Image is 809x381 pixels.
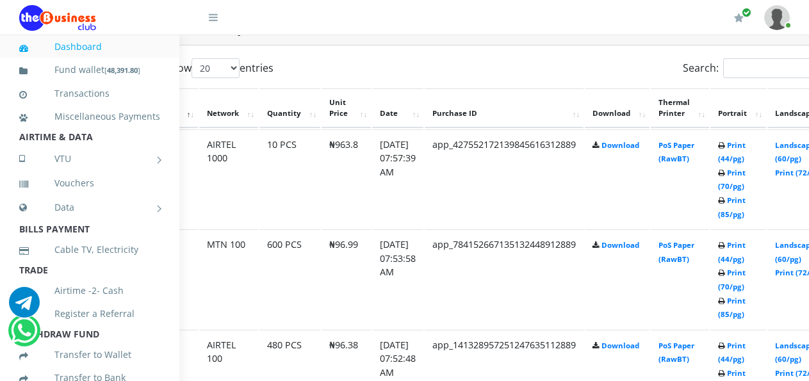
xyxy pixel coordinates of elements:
[718,140,746,164] a: Print (44/pg)
[601,341,639,350] a: Download
[19,340,160,369] a: Transfer to Wallet
[165,58,274,78] label: Show entries
[372,229,423,328] td: [DATE] 07:53:58 AM
[9,296,40,318] a: Chat for support
[742,8,751,17] span: Renew/Upgrade Subscription
[601,140,639,150] a: Download
[259,129,320,229] td: 10 PCS
[718,341,746,364] a: Print (44/pg)
[718,195,746,219] a: Print (85/pg)
[651,88,709,128] th: Thermal Printer: activate to sort column ascending
[658,341,694,364] a: PoS Paper (RawBT)
[764,5,790,30] img: User
[167,229,198,328] td: 2
[107,65,138,75] b: 48,391.80
[199,88,258,128] th: Network: activate to sort column ascending
[19,299,160,328] a: Register a Referral
[19,79,160,108] a: Transactions
[19,143,160,175] a: VTU
[658,140,694,164] a: PoS Paper (RawBT)
[199,229,258,328] td: MTN 100
[372,88,423,128] th: Date: activate to sort column ascending
[192,58,240,78] select: Showentries
[734,13,744,23] i: Renew/Upgrade Subscription
[19,55,160,85] a: Fund wallet[48,391.80]
[425,129,584,229] td: app_427552172139845616312889
[167,88,198,128] th: #: activate to sort column descending
[104,65,140,75] small: [ ]
[322,229,371,328] td: ₦96.99
[199,129,258,229] td: AIRTEL 1000
[322,88,371,128] th: Unit Price: activate to sort column ascending
[718,268,746,291] a: Print (70/pg)
[372,129,423,229] td: [DATE] 07:57:39 AM
[167,129,198,229] td: 1
[658,240,694,264] a: PoS Paper (RawBT)
[156,22,243,36] strong: Bulk Pins History
[19,5,96,31] img: Logo
[11,325,37,346] a: Chat for support
[425,88,584,128] th: Purchase ID: activate to sort column ascending
[718,296,746,320] a: Print (85/pg)
[585,88,650,128] th: Download: activate to sort column ascending
[19,191,160,223] a: Data
[601,240,639,250] a: Download
[718,240,746,264] a: Print (44/pg)
[19,102,160,131] a: Miscellaneous Payments
[322,129,371,229] td: ₦963.8
[259,229,320,328] td: 600 PCS
[19,168,160,198] a: Vouchers
[710,88,766,128] th: Portrait: activate to sort column ascending
[425,229,584,328] td: app_784152667135132448912889
[19,32,160,61] a: Dashboard
[718,168,746,191] a: Print (70/pg)
[19,235,160,264] a: Cable TV, Electricity
[259,88,320,128] th: Quantity: activate to sort column ascending
[19,276,160,305] a: Airtime -2- Cash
